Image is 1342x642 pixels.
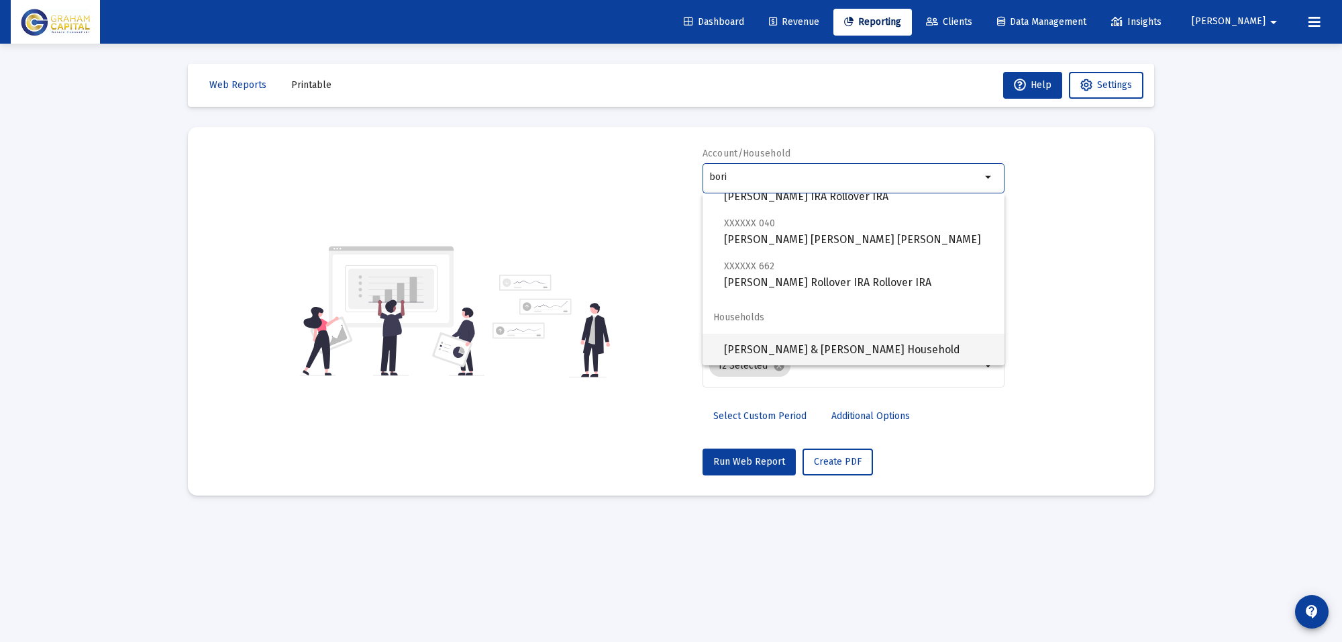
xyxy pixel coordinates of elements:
a: Reporting [833,9,912,36]
span: XXXXXX 662 [724,261,774,272]
span: Settings [1097,79,1132,91]
mat-icon: arrow_drop_down [981,169,997,185]
button: Run Web Report [703,449,796,475]
button: Printable [280,72,342,99]
span: Dashboard [684,16,744,28]
span: [PERSON_NAME] [PERSON_NAME] [PERSON_NAME] [724,215,994,248]
a: Dashboard [673,9,755,36]
span: Households [703,302,1004,334]
span: Revenue [769,16,819,28]
mat-icon: contact_support [1304,604,1320,620]
span: Data Management [997,16,1086,28]
span: Create PDF [814,456,862,467]
img: Dashboard [21,9,90,36]
img: reporting [300,244,484,377]
span: Printable [291,79,331,91]
span: Reporting [844,16,901,28]
button: Create PDF [803,449,873,475]
mat-icon: cancel [773,360,785,372]
span: Select Custom Period [713,410,807,422]
label: Account/Household [703,148,791,159]
input: Search or select an account or household [709,172,981,183]
mat-chip-list: Selection [709,353,981,379]
a: Clients [915,9,983,36]
button: Help [1003,72,1062,99]
a: Data Management [986,9,1097,36]
img: reporting-alt [493,275,610,377]
span: Insights [1111,16,1162,28]
button: Settings [1069,72,1143,99]
button: [PERSON_NAME] [1176,8,1298,35]
a: Revenue [758,9,830,36]
span: XXXXXX 040 [724,218,775,229]
span: Web Reports [209,79,266,91]
a: Insights [1100,9,1172,36]
span: Additional Options [831,410,910,422]
button: Web Reports [199,72,277,99]
mat-chip: 12 Selected [709,355,790,377]
span: Run Web Report [713,456,785,467]
mat-icon: arrow_drop_down [1266,9,1282,36]
span: [PERSON_NAME] Rollover IRA Rollover IRA [724,258,994,291]
mat-icon: arrow_drop_down [981,358,997,374]
span: [PERSON_NAME] & [PERSON_NAME] Household [724,334,994,366]
span: Clients [926,16,972,28]
span: [PERSON_NAME] [1192,16,1266,28]
span: Help [1014,79,1051,91]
